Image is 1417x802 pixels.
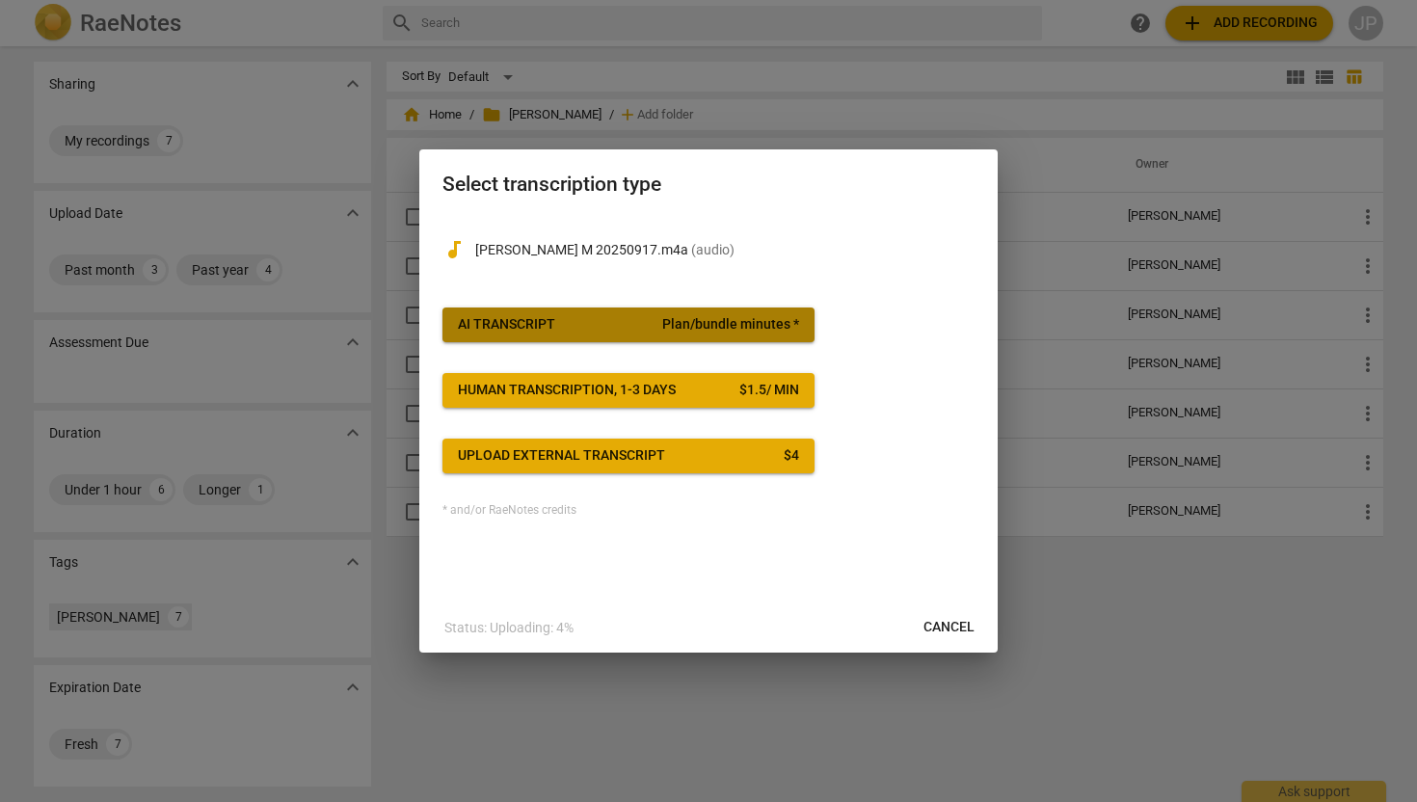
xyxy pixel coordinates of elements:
div: AI Transcript [458,315,555,334]
button: Human transcription, 1-3 days$1.5/ min [442,373,815,408]
button: Cancel [908,610,990,645]
div: * and/or RaeNotes credits [442,504,975,518]
span: Plan/bundle minutes * [662,315,799,334]
div: $ 1.5 / min [739,381,799,400]
span: audiotrack [442,238,466,261]
div: $ 4 [784,446,799,466]
p: Kate M 20250917.m4a(audio) [475,240,975,260]
span: Cancel [923,618,975,637]
div: Upload external transcript [458,446,665,466]
button: AI TranscriptPlan/bundle minutes * [442,307,815,342]
div: Human transcription, 1-3 days [458,381,676,400]
button: Upload external transcript$4 [442,439,815,473]
h2: Select transcription type [442,173,975,197]
p: Status: Uploading: 4% [444,618,574,638]
span: ( audio ) [691,242,735,257]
